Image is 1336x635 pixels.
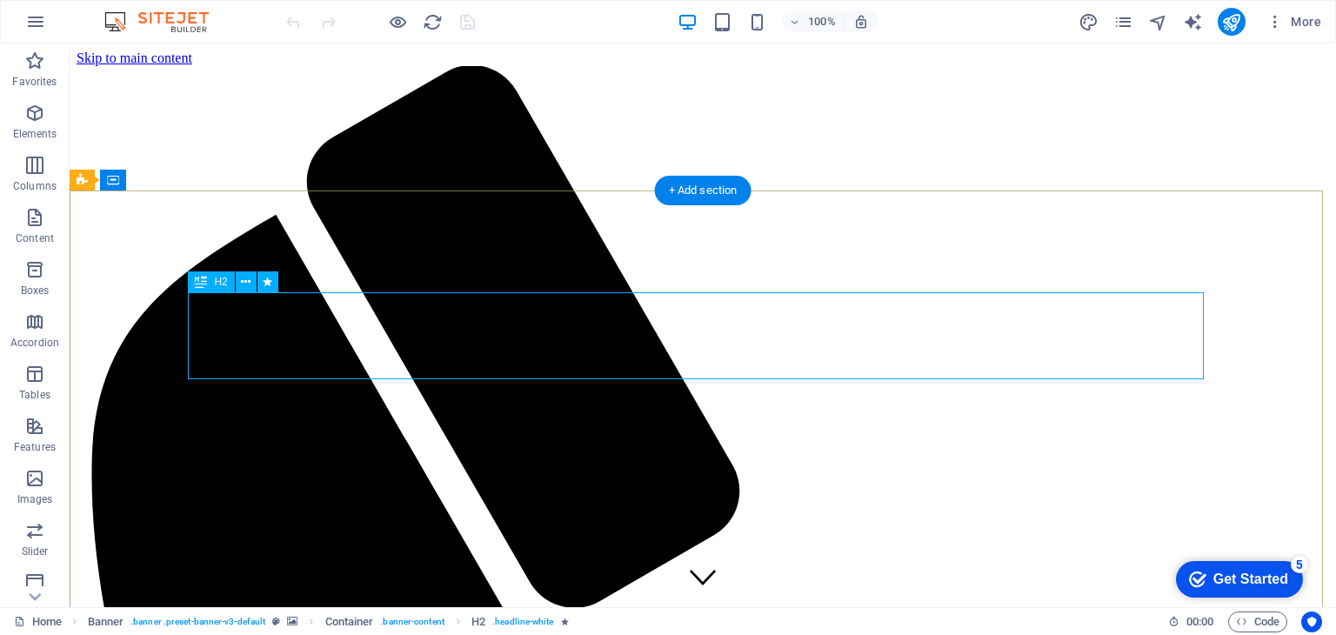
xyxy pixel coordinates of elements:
[129,3,146,21] div: 5
[782,11,844,32] button: 100%
[22,545,49,558] p: Slider
[492,612,553,632] span: . headline-white
[325,612,374,632] span: Click to select. Double-click to edit
[21,284,50,297] p: Boxes
[1183,12,1203,32] i: AI Writer
[19,388,50,402] p: Tables
[1079,12,1099,32] i: Design (Ctrl+Alt+Y)
[1301,612,1322,632] button: Usercentrics
[1266,13,1321,30] span: More
[1221,12,1241,32] i: Publish
[88,612,569,632] nav: breadcrumb
[1218,8,1246,36] button: publish
[14,9,141,45] div: Get Started 5 items remaining, 0% complete
[422,11,443,32] button: reload
[1148,11,1169,32] button: navigator
[1113,11,1134,32] button: pages
[14,440,56,454] p: Features
[1199,615,1201,628] span: :
[17,492,53,506] p: Images
[7,7,123,22] a: Skip to main content
[655,176,751,205] div: + Add section
[10,336,59,350] p: Accordion
[13,127,57,141] p: Elements
[423,12,443,32] i: Reload page
[88,612,124,632] span: Click to select. Double-click to edit
[1113,12,1133,32] i: Pages (Ctrl+Alt+S)
[1148,12,1168,32] i: Navigator
[16,231,54,245] p: Content
[1079,11,1099,32] button: design
[1259,8,1328,36] button: More
[100,11,230,32] img: Editor Logo
[1236,612,1279,632] span: Code
[287,617,297,626] i: This element contains a background
[272,617,280,626] i: This element is a customizable preset
[387,11,408,32] button: Click here to leave preview mode and continue editing
[808,11,836,32] h6: 100%
[853,14,869,30] i: On resize automatically adjust zoom level to fit chosen device.
[13,179,57,193] p: Columns
[1186,612,1213,632] span: 00 00
[214,277,227,287] span: H2
[51,19,126,35] div: Get Started
[12,75,57,89] p: Favorites
[471,612,485,632] span: Click to select. Double-click to edit
[1183,11,1204,32] button: text_generator
[1168,612,1214,632] h6: Session time
[561,617,569,626] i: Element contains an animation
[1228,612,1287,632] button: Code
[14,612,62,632] a: Click to cancel selection. Double-click to open Pages
[380,612,444,632] span: . banner-content
[130,612,265,632] span: . banner .preset-banner-v3-default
